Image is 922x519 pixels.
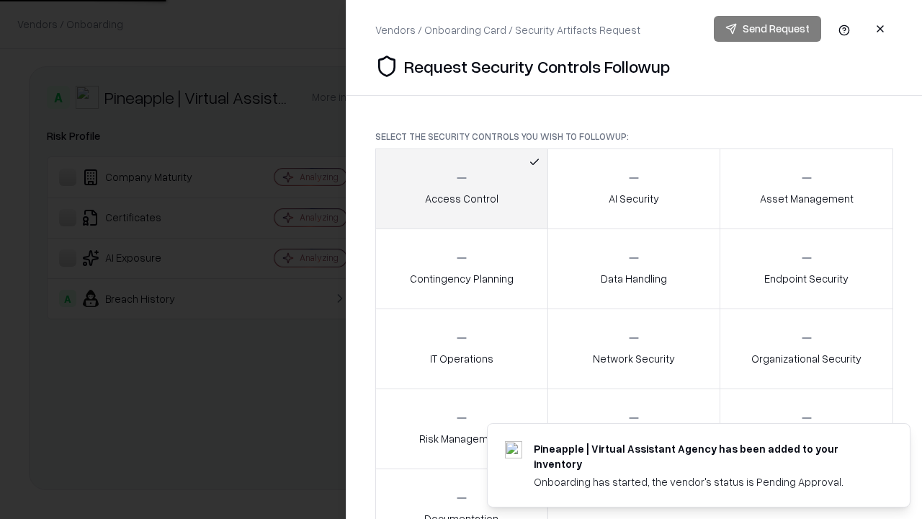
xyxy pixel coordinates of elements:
p: Network Security [593,351,675,366]
p: Access Control [425,191,498,206]
button: Asset Management [720,148,893,229]
p: Contingency Planning [410,271,514,286]
p: Organizational Security [751,351,861,366]
div: Vendors / Onboarding Card / Security Artifacts Request [375,22,640,37]
button: Network Security [547,309,721,389]
img: trypineapple.com [505,441,522,458]
button: Threat Management [720,389,893,469]
p: Endpoint Security [764,271,849,286]
p: Select the security controls you wish to followup: [375,130,893,143]
p: Request Security Controls Followup [404,55,670,78]
button: Contingency Planning [375,229,548,309]
button: Data Handling [547,229,721,309]
div: Onboarding has started, the vendor's status is Pending Approval. [534,474,875,489]
p: Risk Management [419,431,504,446]
button: Endpoint Security [720,229,893,309]
button: Security Incidents [547,389,721,469]
button: AI Security [547,148,721,229]
button: Organizational Security [720,309,893,389]
p: IT Operations [430,351,493,366]
p: AI Security [609,191,659,206]
div: Pineapple | Virtual Assistant Agency has been added to your inventory [534,441,875,471]
button: Risk Management [375,389,548,469]
p: Asset Management [760,191,854,206]
p: Data Handling [601,271,667,286]
button: IT Operations [375,309,548,389]
button: Access Control [375,148,548,229]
